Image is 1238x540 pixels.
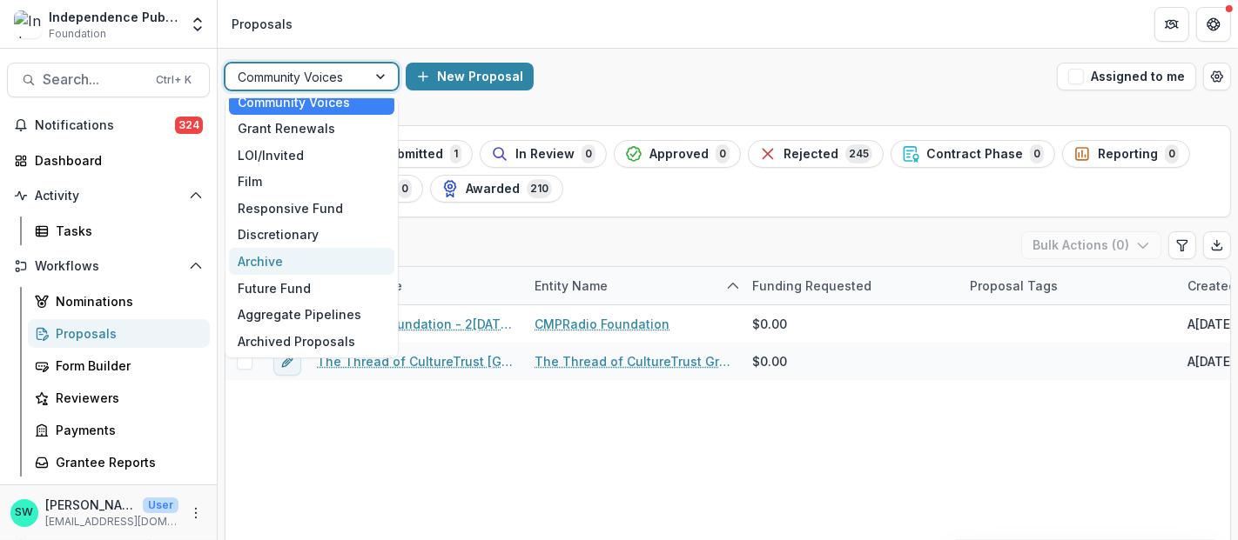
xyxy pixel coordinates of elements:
[56,389,196,407] div: Reviewers
[35,189,182,203] span: Activity
[959,277,1068,295] div: Proposal Tags
[35,118,175,133] span: Notifications
[229,222,394,249] div: Discretionary
[515,147,575,162] span: In Review
[56,222,196,240] div: Tasks
[480,140,607,168] button: In Review0
[28,287,210,316] a: Nominations
[35,151,196,170] div: Dashboard
[56,453,196,471] div: Grantee Reports
[845,144,872,163] span: 245
[891,140,1055,168] button: Contract Phase0
[229,195,394,222] div: Responsive Fund
[1062,140,1190,168] button: Reporting0
[7,182,210,210] button: Open Activity
[175,117,203,134] span: 324
[649,147,709,162] span: Approved
[535,315,669,333] a: CMPRadio Foundation
[7,111,210,139] button: Notifications324
[306,267,524,304] div: Proposal Title
[229,301,394,328] div: Aggregate Pipelines
[1165,144,1179,163] span: 0
[527,179,552,198] span: 210
[784,147,838,162] span: Rejected
[43,71,145,88] span: Search...
[7,63,210,97] button: Search...
[49,26,106,42] span: Foundation
[185,7,210,42] button: Open entity switcher
[380,147,443,162] span: Submitted
[742,267,959,304] div: Funding Requested
[535,352,731,370] a: The Thread of CultureTrust Greater [GEOGRAPHIC_DATA]
[524,277,618,295] div: Entity Name
[1188,315,1235,333] div: A[DATE]
[726,279,740,293] svg: sorted ascending
[232,15,293,33] div: Proposals
[56,421,196,439] div: Payments
[225,11,299,37] nav: breadcrumb
[229,328,394,355] div: Archived Proposals
[152,70,195,90] div: Ctrl + K
[614,140,741,168] button: Approved0
[1021,231,1161,259] button: Bulk Actions (0)
[49,8,178,26] div: Independence Public Media Foundation
[716,144,730,163] span: 0
[1188,352,1235,370] div: A[DATE]
[317,352,514,370] a: The Thread of CultureTrust [GEOGRAPHIC_DATA] - 2[DATE] - 2[DATE] Community Voices Application
[14,10,42,38] img: Independence Public Media Foundation
[229,115,394,142] div: Grant Renewals
[398,179,412,198] span: 0
[1168,231,1196,259] button: Edit table settings
[1196,7,1231,42] button: Get Help
[466,182,520,197] span: Awarded
[7,252,210,280] button: Open Workflows
[28,217,210,245] a: Tasks
[1030,144,1044,163] span: 0
[56,357,196,375] div: Form Builder
[748,140,884,168] button: Rejected245
[1203,231,1231,259] button: Export table data
[229,142,394,169] div: LOI/Invited
[1057,63,1196,90] button: Assigned to me
[229,248,394,275] div: Archive
[28,383,210,412] a: Reviewers
[229,275,394,302] div: Future Fund
[752,352,787,370] span: $0.00
[317,315,514,333] a: CMPRadio Foundation - 2[DATE] - 2[DATE] Community Voices Application
[28,351,210,380] a: Form Builder
[56,324,196,343] div: Proposals
[959,267,1177,304] div: Proposal Tags
[7,483,210,511] button: Open Documents
[582,144,595,163] span: 0
[229,89,394,116] div: Community Voices
[742,277,882,295] div: Funding Requested
[1154,7,1189,42] button: Partners
[752,315,787,333] span: $0.00
[430,175,563,203] button: Awarded210
[28,319,210,348] a: Proposals
[28,448,210,477] a: Grantee Reports
[1098,147,1158,162] span: Reporting
[1203,63,1231,90] button: Open table manager
[28,416,210,444] a: Payments
[273,348,301,376] button: edit
[56,292,196,310] div: Nominations
[185,503,206,523] button: More
[524,267,742,304] div: Entity Name
[450,144,461,163] span: 1
[35,259,182,274] span: Workflows
[143,497,178,513] p: User
[7,146,210,175] a: Dashboard
[926,147,1023,162] span: Contract Phase
[45,496,136,514] p: [PERSON_NAME]
[16,507,34,518] div: Sherella WIlliams
[45,514,178,530] p: [EMAIL_ADDRESS][DOMAIN_NAME]
[406,63,534,90] button: New Proposal
[345,140,473,168] button: Submitted1
[229,168,394,195] div: Film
